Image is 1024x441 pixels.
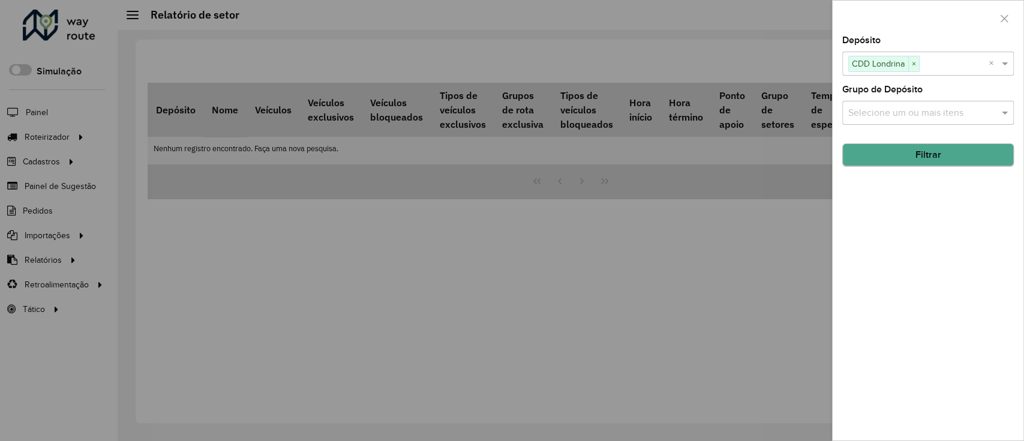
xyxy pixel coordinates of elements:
[842,143,1014,166] button: Filtrar
[908,57,919,71] span: ×
[989,56,999,71] span: Clear all
[842,33,881,47] label: Depósito
[842,82,923,97] label: Grupo de Depósito
[849,56,908,71] span: CDD Londrina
